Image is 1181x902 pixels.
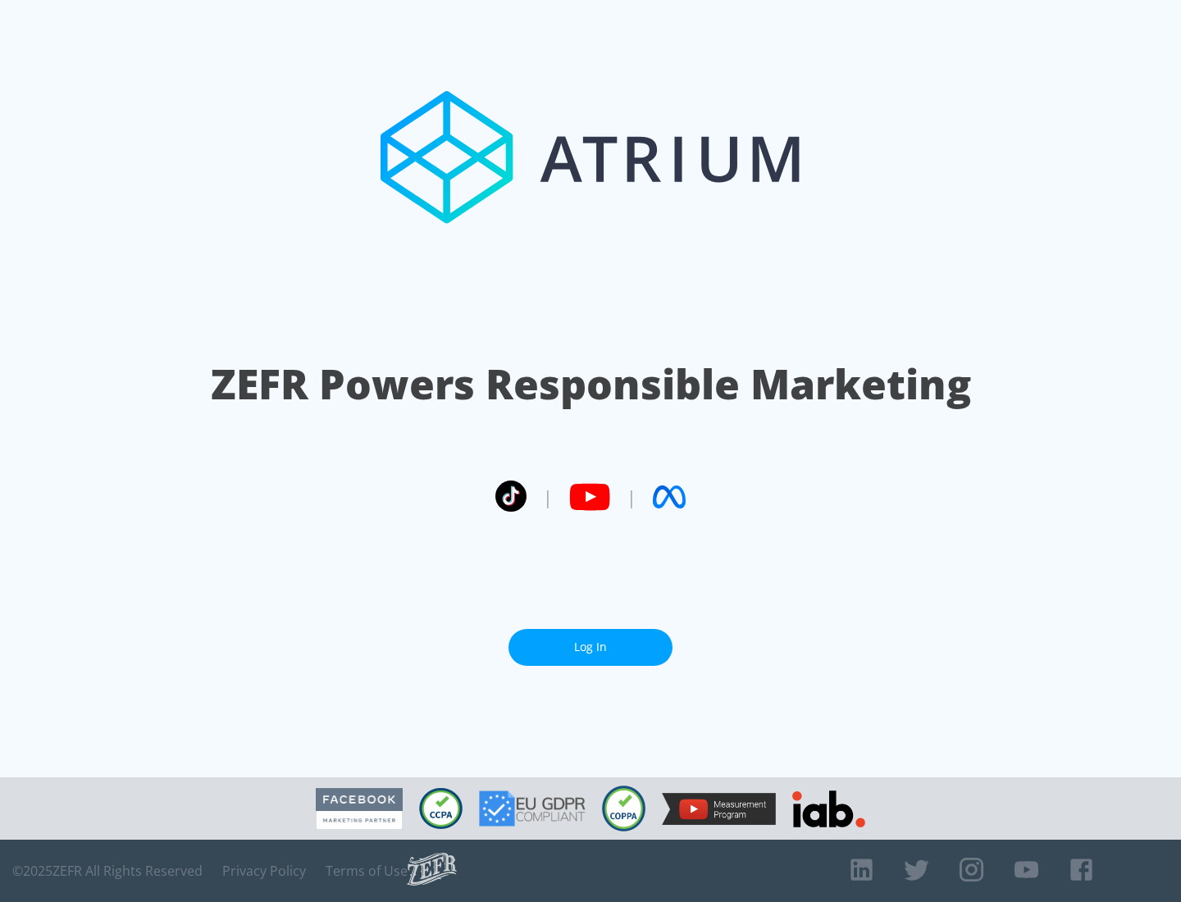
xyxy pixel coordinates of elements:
span: | [543,485,553,509]
span: | [627,485,636,509]
img: GDPR Compliant [479,790,586,827]
h1: ZEFR Powers Responsible Marketing [211,356,971,412]
a: Log In [508,629,673,666]
a: Terms of Use [326,863,408,879]
span: © 2025 ZEFR All Rights Reserved [12,863,203,879]
img: IAB [792,790,865,827]
img: Facebook Marketing Partner [316,788,403,830]
a: Privacy Policy [222,863,306,879]
img: CCPA Compliant [419,788,463,829]
img: COPPA Compliant [602,786,645,831]
img: YouTube Measurement Program [662,793,776,825]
